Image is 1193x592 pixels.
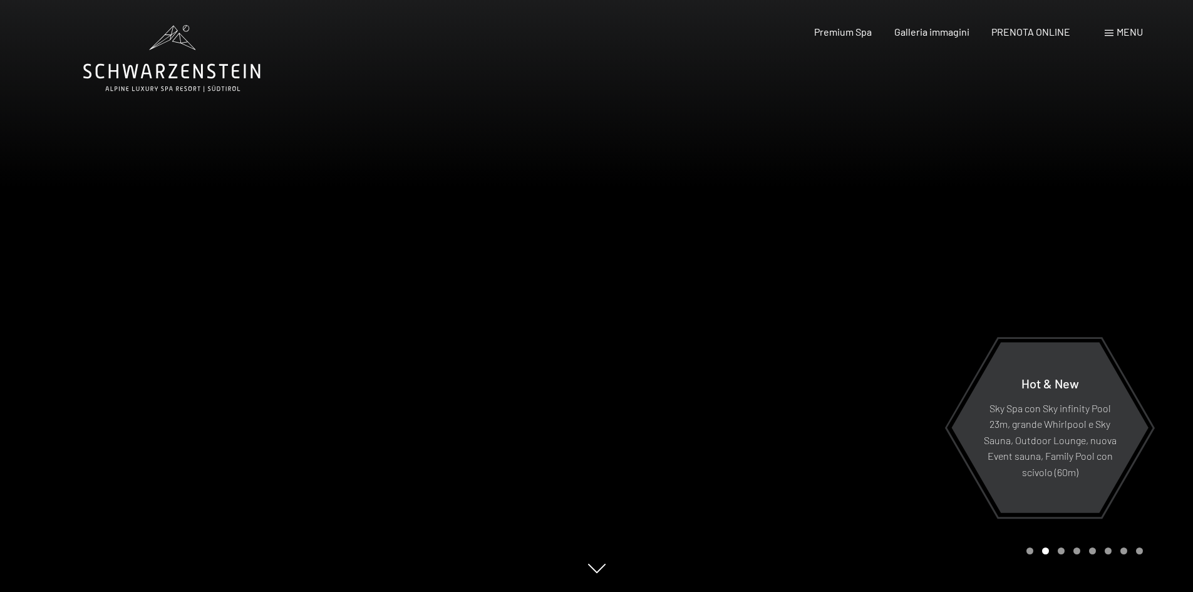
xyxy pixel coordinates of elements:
div: Carousel Page 2 (Current Slide) [1042,548,1049,554]
span: Menu [1117,26,1143,38]
div: Carousel Page 8 [1136,548,1143,554]
div: Carousel Page 5 [1089,548,1096,554]
p: Sky Spa con Sky infinity Pool 23m, grande Whirlpool e Sky Sauna, Outdoor Lounge, nuova Event saun... [982,400,1118,480]
a: Premium Spa [814,26,872,38]
div: Carousel Page 4 [1073,548,1080,554]
div: Carousel Page 3 [1058,548,1065,554]
a: Galleria immagini [894,26,969,38]
div: Carousel Page 7 [1120,548,1127,554]
a: Hot & New Sky Spa con Sky infinity Pool 23m, grande Whirlpool e Sky Sauna, Outdoor Lounge, nuova ... [951,341,1149,514]
div: Carousel Page 1 [1026,548,1033,554]
div: Carousel Page 6 [1105,548,1112,554]
span: Hot & New [1021,375,1079,390]
a: PRENOTA ONLINE [991,26,1070,38]
div: Carousel Pagination [1022,548,1143,554]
